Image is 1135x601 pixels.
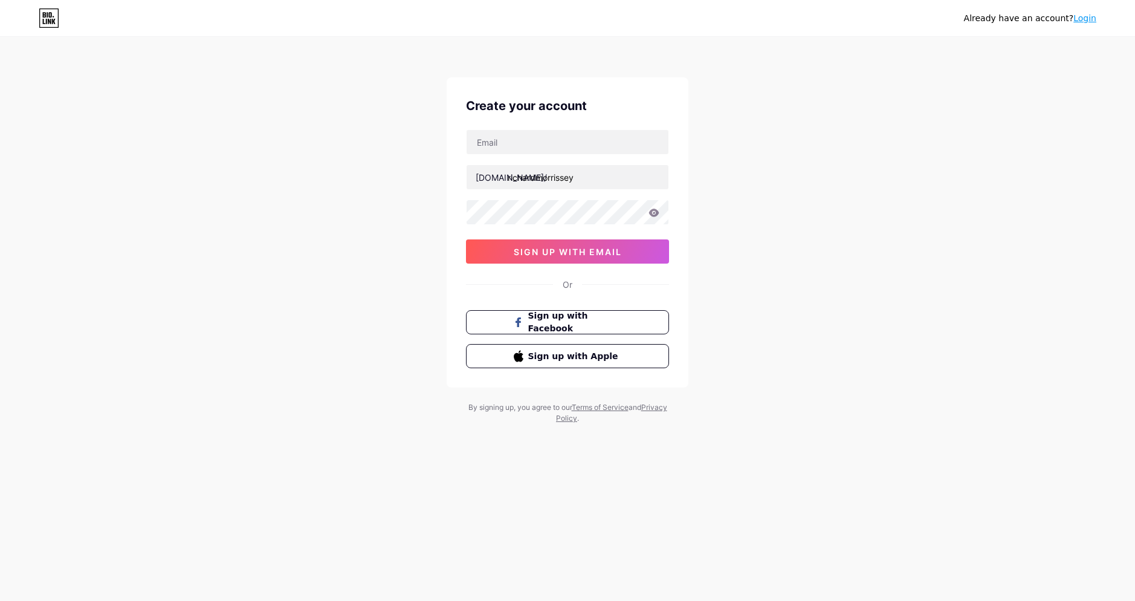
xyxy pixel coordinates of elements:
input: Email [467,130,668,154]
span: Sign up with Facebook [528,310,622,335]
button: sign up with email [466,239,669,264]
div: Create your account [466,97,669,115]
div: Or [563,278,572,291]
button: Sign up with Facebook [466,310,669,334]
a: Login [1073,13,1096,23]
input: username [467,165,668,189]
div: By signing up, you agree to our and . [465,402,670,424]
div: [DOMAIN_NAME]/ [476,171,547,184]
button: Sign up with Apple [466,344,669,368]
div: Already have an account? [964,12,1096,25]
span: sign up with email [514,247,622,257]
a: Terms of Service [572,403,629,412]
span: Sign up with Apple [528,350,622,363]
